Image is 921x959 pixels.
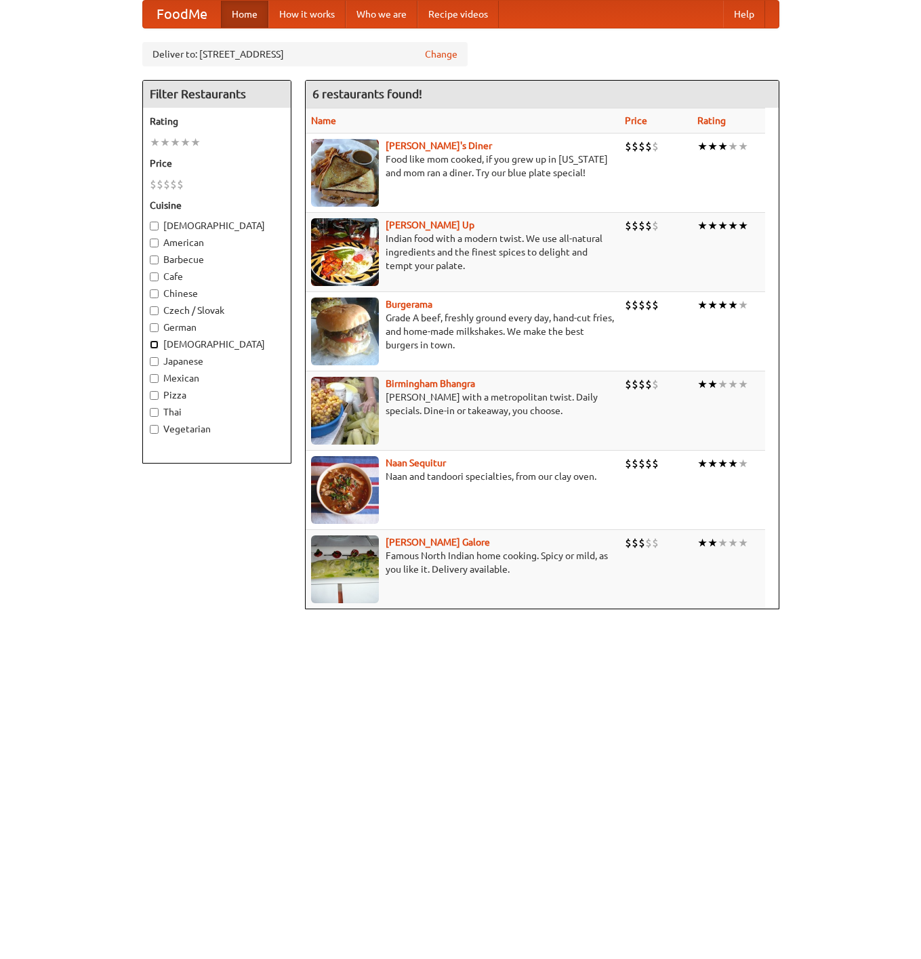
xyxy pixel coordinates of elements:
[625,456,632,471] li: $
[708,139,718,154] li: ★
[738,218,748,233] li: ★
[150,371,284,385] label: Mexican
[718,218,728,233] li: ★
[652,535,659,550] li: $
[150,408,159,417] input: Thai
[221,1,268,28] a: Home
[738,377,748,392] li: ★
[625,535,632,550] li: $
[150,425,159,434] input: Vegetarian
[718,139,728,154] li: ★
[150,157,284,170] h5: Price
[386,457,446,468] a: Naan Sequitur
[150,222,159,230] input: [DEMOGRAPHIC_DATA]
[738,535,748,550] li: ★
[625,115,647,126] a: Price
[652,377,659,392] li: $
[150,374,159,383] input: Mexican
[718,298,728,312] li: ★
[150,236,284,249] label: American
[632,456,638,471] li: $
[150,270,284,283] label: Cafe
[150,391,159,400] input: Pizza
[417,1,499,28] a: Recipe videos
[150,199,284,212] h5: Cuisine
[150,304,284,317] label: Czech / Slovak
[728,298,738,312] li: ★
[645,298,652,312] li: $
[718,456,728,471] li: ★
[386,220,474,230] a: [PERSON_NAME] Up
[311,470,614,483] p: Naan and tandoori specialties, from our clay oven.
[645,218,652,233] li: $
[311,535,379,603] img: currygalore.jpg
[625,377,632,392] li: $
[697,377,708,392] li: ★
[386,299,432,310] b: Burgerama
[625,298,632,312] li: $
[708,456,718,471] li: ★
[638,298,645,312] li: $
[150,289,159,298] input: Chinese
[150,177,157,192] li: $
[170,177,177,192] li: $
[150,405,284,419] label: Thai
[723,1,765,28] a: Help
[708,298,718,312] li: ★
[150,338,284,351] label: [DEMOGRAPHIC_DATA]
[632,218,638,233] li: $
[150,340,159,349] input: [DEMOGRAPHIC_DATA]
[150,354,284,368] label: Japanese
[697,298,708,312] li: ★
[311,139,379,207] img: sallys.jpg
[697,115,726,126] a: Rating
[150,321,284,334] label: German
[638,456,645,471] li: $
[738,139,748,154] li: ★
[142,42,468,66] div: Deliver to: [STREET_ADDRESS]
[697,139,708,154] li: ★
[645,456,652,471] li: $
[150,388,284,402] label: Pizza
[150,306,159,315] input: Czech / Slovak
[645,139,652,154] li: $
[311,152,614,180] p: Food like mom cooked, if you grew up in [US_STATE] and mom ran a diner. Try our blue plate special!
[652,298,659,312] li: $
[728,535,738,550] li: ★
[652,456,659,471] li: $
[311,298,379,365] img: burgerama.jpg
[638,535,645,550] li: $
[728,456,738,471] li: ★
[190,135,201,150] li: ★
[160,135,170,150] li: ★
[150,287,284,300] label: Chinese
[738,298,748,312] li: ★
[708,377,718,392] li: ★
[728,139,738,154] li: ★
[386,140,492,151] b: [PERSON_NAME]'s Diner
[311,377,379,445] img: bhangra.jpg
[311,218,379,286] img: curryup.jpg
[150,256,159,264] input: Barbecue
[150,272,159,281] input: Cafe
[163,177,170,192] li: $
[645,377,652,392] li: $
[150,357,159,366] input: Japanese
[652,139,659,154] li: $
[268,1,346,28] a: How it works
[150,239,159,247] input: American
[632,298,638,312] li: $
[311,390,614,417] p: [PERSON_NAME] with a metropolitan twist. Daily specials. Dine-in or takeaway, you choose.
[311,549,614,576] p: Famous North Indian home cooking. Spicy or mild, as you like it. Delivery available.
[386,537,490,548] a: [PERSON_NAME] Galore
[738,456,748,471] li: ★
[386,378,475,389] a: Birmingham Bhangra
[311,311,614,352] p: Grade A beef, freshly ground every day, hand-cut fries, and home-made milkshakes. We make the bes...
[425,47,457,61] a: Change
[311,115,336,126] a: Name
[697,535,708,550] li: ★
[170,135,180,150] li: ★
[150,115,284,128] h5: Rating
[638,377,645,392] li: $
